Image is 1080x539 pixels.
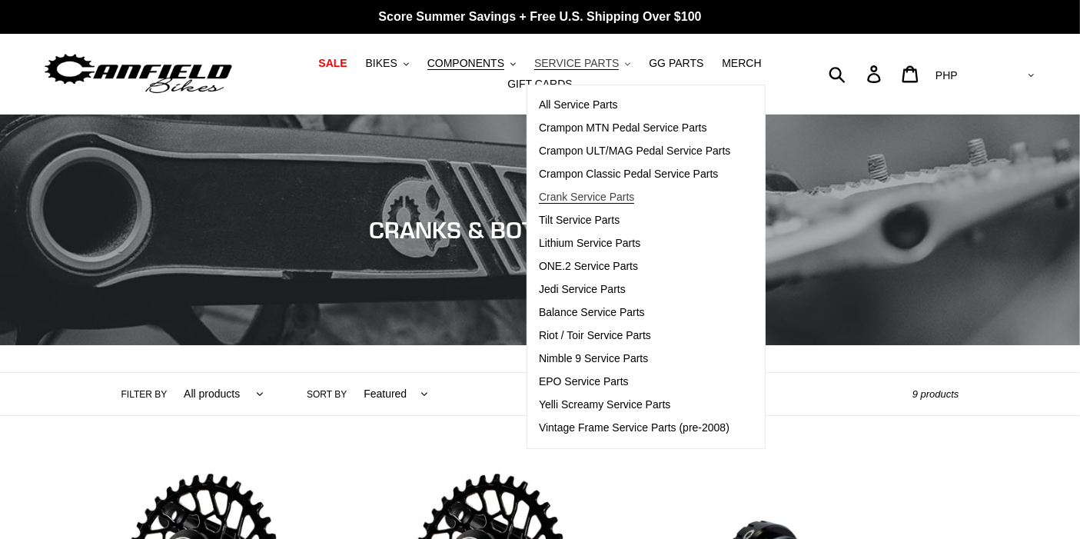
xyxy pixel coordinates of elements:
span: MERCH [722,57,761,70]
span: CRANKS & BOTTOM-BRACKETS [369,216,711,244]
a: Jedi Service Parts [527,278,743,301]
a: MERCH [714,53,769,74]
a: Crampon ULT/MAG Pedal Service Parts [527,140,743,163]
a: Crampon MTN Pedal Service Parts [527,117,743,140]
span: Jedi Service Parts [539,283,626,296]
a: Riot / Toir Service Parts [527,324,743,348]
span: EPO Service Parts [539,375,629,388]
span: Yelli Screamy Service Parts [539,398,670,411]
button: BIKES [358,53,417,74]
a: Crampon Classic Pedal Service Parts [527,163,743,186]
input: Search [837,57,876,91]
span: Tilt Service Parts [539,214,620,227]
span: Crank Service Parts [539,191,634,204]
a: Crank Service Parts [527,186,743,209]
span: SERVICE PARTS [534,57,619,70]
a: All Service Parts [527,94,743,117]
a: GIFT CARDS [500,74,580,95]
label: Filter by [121,388,168,401]
button: COMPONENTS [420,53,523,74]
a: Vintage Frame Service Parts (pre-2008) [527,417,743,440]
a: SALE [311,53,354,74]
span: Riot / Toir Service Parts [539,329,651,342]
a: Nimble 9 Service Parts [527,348,743,371]
span: Lithium Service Parts [539,237,640,250]
span: Crampon MTN Pedal Service Parts [539,121,707,135]
a: Yelli Screamy Service Parts [527,394,743,417]
a: GG PARTS [641,53,711,74]
a: EPO Service Parts [527,371,743,394]
span: ONE.2 Service Parts [539,260,638,273]
span: Crampon Classic Pedal Service Parts [539,168,718,181]
span: Balance Service Parts [539,306,645,319]
a: Tilt Service Parts [527,209,743,232]
span: All Service Parts [539,98,618,111]
span: Crampon ULT/MAG Pedal Service Parts [539,145,731,158]
a: Balance Service Parts [527,301,743,324]
a: Lithium Service Parts [527,232,743,255]
button: SERVICE PARTS [527,53,638,74]
label: Sort by [307,388,347,401]
span: GIFT CARDS [507,78,573,91]
span: GG PARTS [649,57,703,70]
span: COMPONENTS [427,57,504,70]
span: SALE [318,57,347,70]
img: Canfield Bikes [42,50,234,98]
a: ONE.2 Service Parts [527,255,743,278]
span: Nimble 9 Service Parts [539,352,648,365]
span: 9 products [912,388,959,400]
span: Vintage Frame Service Parts (pre-2008) [539,421,729,434]
span: BIKES [366,57,397,70]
